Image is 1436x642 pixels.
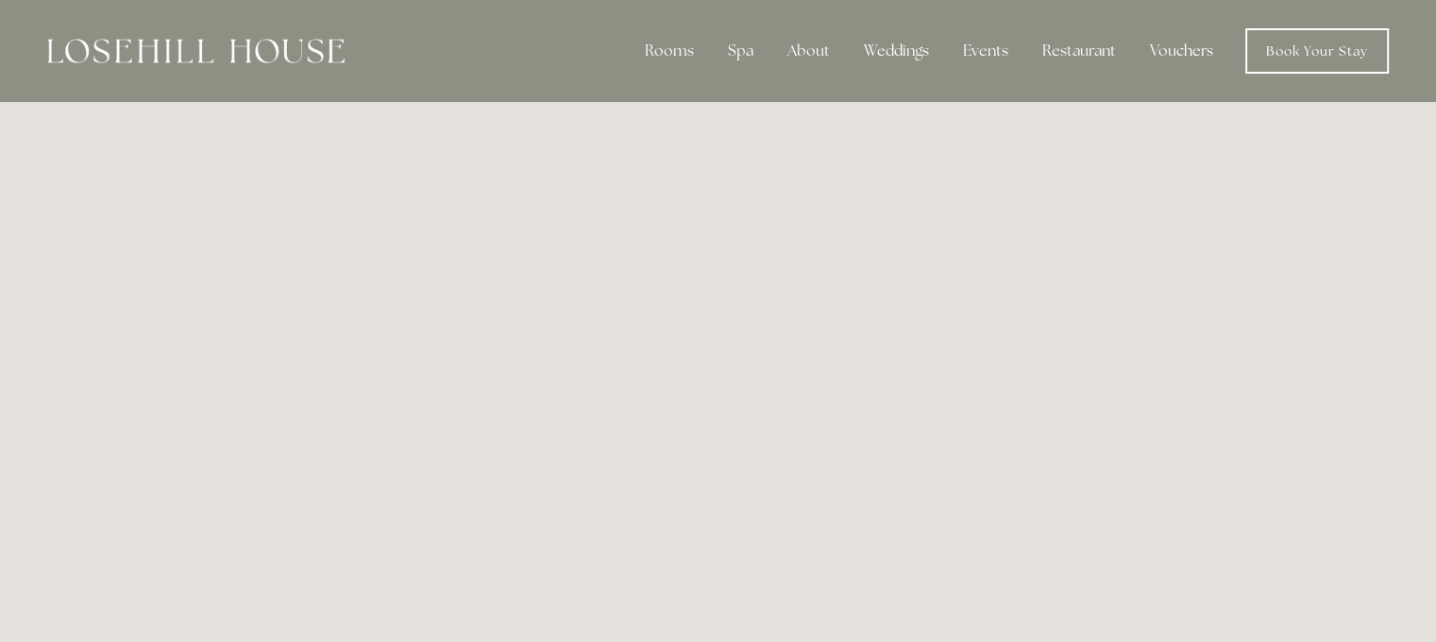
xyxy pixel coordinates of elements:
div: Rooms [630,32,709,70]
div: Spa [713,32,769,70]
div: Events [948,32,1023,70]
div: About [772,32,845,70]
div: Weddings [849,32,944,70]
div: Restaurant [1027,32,1131,70]
a: Book Your Stay [1245,28,1389,74]
a: Vouchers [1135,32,1228,70]
img: Losehill House [47,39,345,63]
